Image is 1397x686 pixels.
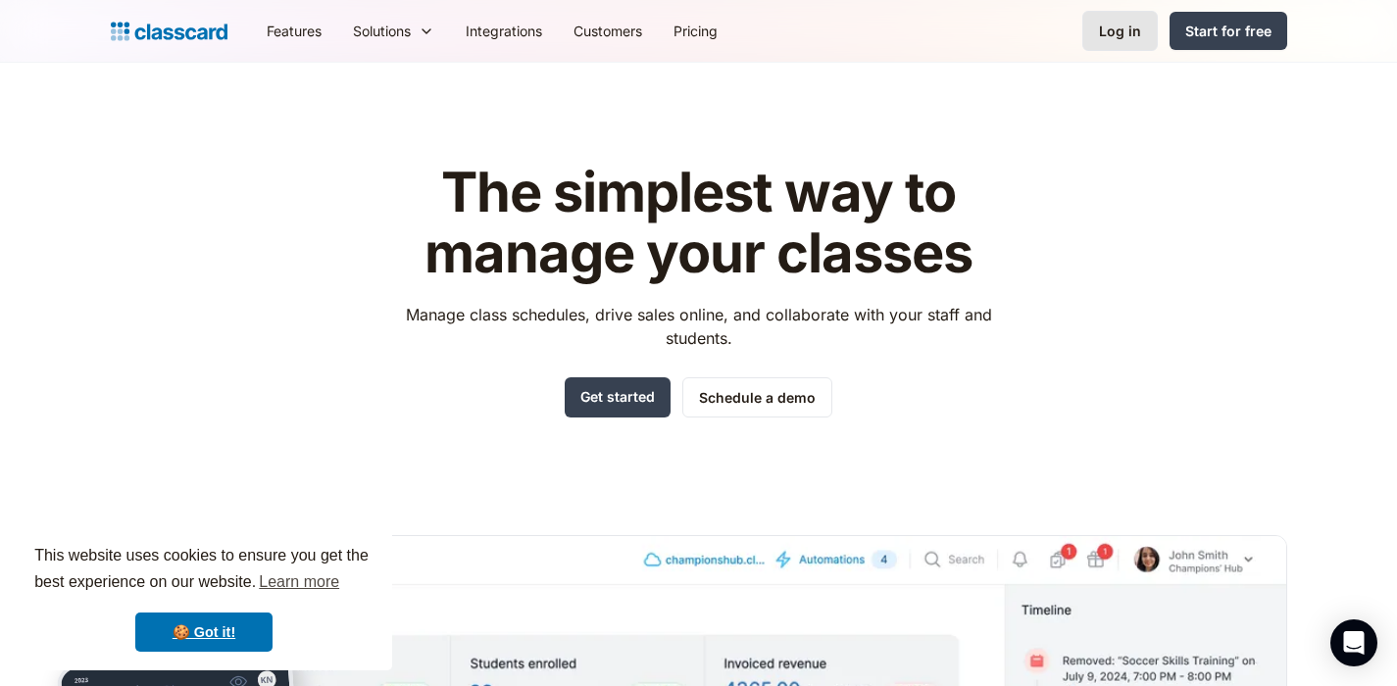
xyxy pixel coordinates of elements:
[16,525,392,670] div: cookieconsent
[1330,619,1377,666] div: Open Intercom Messenger
[1099,21,1141,41] div: Log in
[682,377,832,417] a: Schedule a demo
[658,9,733,53] a: Pricing
[387,303,1010,350] p: Manage class schedules, drive sales online, and collaborate with your staff and students.
[565,377,671,417] a: Get started
[135,612,273,652] a: dismiss cookie message
[256,567,342,597] a: learn more about cookies
[337,9,450,53] div: Solutions
[111,18,227,45] a: home
[251,9,337,53] a: Features
[353,21,411,41] div: Solutions
[1170,12,1287,50] a: Start for free
[558,9,658,53] a: Customers
[1185,21,1272,41] div: Start for free
[450,9,558,53] a: Integrations
[34,544,374,597] span: This website uses cookies to ensure you get the best experience on our website.
[1082,11,1158,51] a: Log in
[387,163,1010,283] h1: The simplest way to manage your classes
